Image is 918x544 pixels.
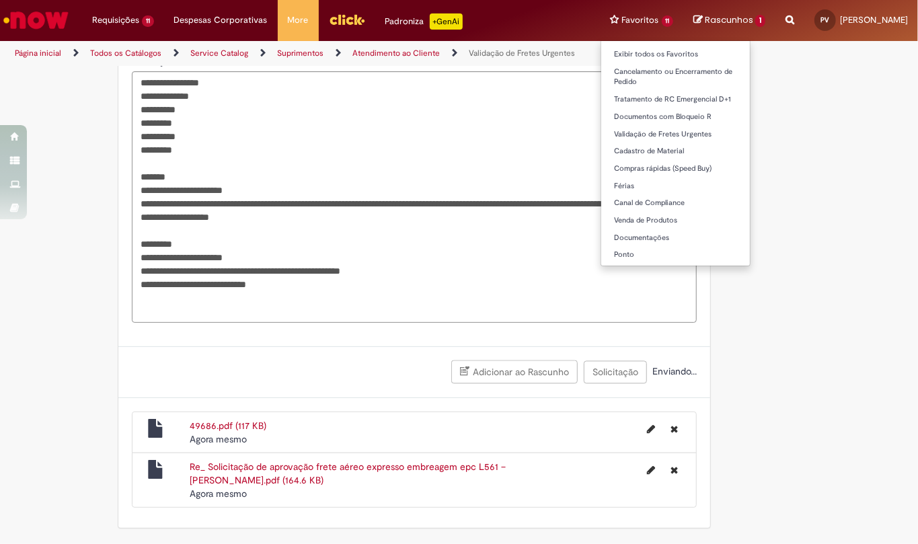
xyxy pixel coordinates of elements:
[385,13,463,30] div: Padroniza
[840,14,908,26] span: [PERSON_NAME]
[601,127,751,142] a: Validação de Fretes Urgentes
[142,15,154,27] span: 11
[174,13,268,27] span: Despesas Corporativas
[190,433,247,445] span: Agora mesmo
[601,40,751,266] ul: Favoritos
[601,231,751,245] a: Documentações
[277,48,323,59] a: Suprimentos
[190,488,247,500] span: Agora mesmo
[190,420,266,432] a: 49686.pdf (117 KB)
[601,65,751,89] a: Cancelamento ou Encerramento de Pedido
[288,13,309,27] span: More
[662,460,686,481] button: Excluir Re_ Solicitação de aprovação frete aéreo expresso embreagem epc L561 – PATRICIA DE NAZARE...
[705,13,753,26] span: Rascunhos
[190,461,506,486] a: Re_ Solicitação de aprovação frete aéreo expresso embreagem epc L561 – [PERSON_NAME].pdf (164.6 KB)
[601,179,751,194] a: Férias
[601,247,751,262] a: Ponto
[430,13,463,30] p: +GenAi
[601,110,751,124] a: Documentos com Bloqueio R
[10,41,602,66] ul: Trilhas de página
[92,13,139,27] span: Requisições
[639,460,663,481] button: Editar nome de arquivo Re_ Solicitação de aprovação frete aéreo expresso embreagem epc L561 – PAT...
[15,48,61,59] a: Página inicial
[469,48,575,59] a: Validação de Fretes Urgentes
[601,92,751,107] a: Tratamento de RC Emergencial D+1
[601,144,751,159] a: Cadastro de Material
[132,71,697,323] textarea: Descrição
[132,55,177,67] span: Descrição
[601,213,751,228] a: Venda de Produtos
[639,419,663,440] button: Editar nome de arquivo 49686.pdf
[1,7,71,34] img: ServiceNow
[190,488,247,500] time: 27/08/2025 14:21:11
[662,15,674,27] span: 11
[190,48,248,59] a: Service Catalog
[90,48,161,59] a: Todos os Catálogos
[622,13,659,27] span: Favoritos
[650,365,697,377] span: Enviando...
[352,48,440,59] a: Atendimento ao Cliente
[601,161,751,176] a: Compras rápidas (Speed Buy)
[329,9,365,30] img: click_logo_yellow_360x200.png
[693,14,765,27] a: Rascunhos
[601,196,751,210] a: Canal de Compliance
[821,15,830,24] span: PV
[662,419,686,440] button: Excluir 49686.pdf
[755,15,765,27] span: 1
[601,47,751,62] a: Exibir todos os Favoritos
